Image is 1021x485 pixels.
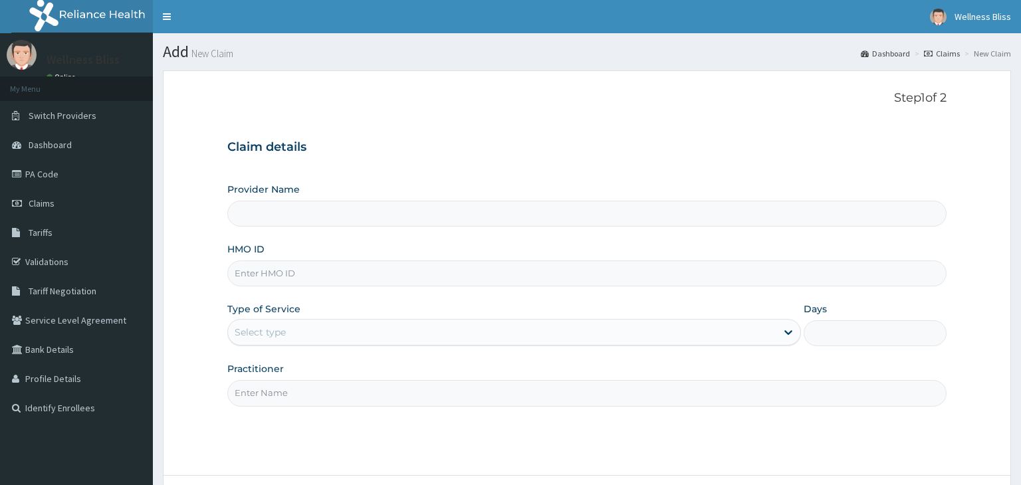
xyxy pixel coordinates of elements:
[29,139,72,151] span: Dashboard
[235,326,286,339] div: Select type
[47,72,78,82] a: Online
[7,40,37,70] img: User Image
[861,48,910,59] a: Dashboard
[189,48,233,58] small: New Claim
[930,9,947,25] img: User Image
[47,54,120,66] p: Wellness Bliss
[227,362,284,375] label: Practitioner
[29,197,55,209] span: Claims
[29,227,53,239] span: Tariffs
[227,260,947,286] input: Enter HMO ID
[29,285,96,297] span: Tariff Negotiation
[227,242,265,256] label: HMO ID
[924,48,960,59] a: Claims
[163,43,1011,60] h1: Add
[227,380,947,406] input: Enter Name
[227,140,947,155] h3: Claim details
[955,11,1011,23] span: Wellness Bliss
[227,183,300,196] label: Provider Name
[227,91,947,106] p: Step 1 of 2
[961,48,1011,59] li: New Claim
[804,302,827,316] label: Days
[29,110,96,122] span: Switch Providers
[227,302,300,316] label: Type of Service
